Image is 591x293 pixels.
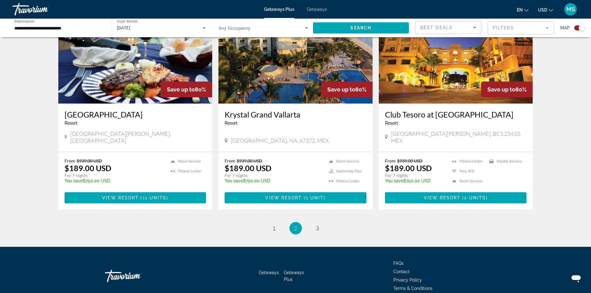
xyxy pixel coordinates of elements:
[117,25,131,30] span: [DATE]
[336,159,359,163] span: Room Service
[464,195,486,200] span: 2 units
[178,169,201,173] span: Fitness Center
[481,82,533,97] div: 80%
[264,7,294,12] a: Getaways Plus
[178,159,201,163] span: Room Service
[225,178,243,183] span: You save
[307,7,327,12] a: Getaways
[65,178,83,183] span: You save
[12,1,74,17] a: Travorium
[420,24,476,31] mat-select: Sort by
[566,6,575,12] span: MS
[385,163,432,173] p: $189.00 USD
[161,82,212,97] div: 80%
[14,19,34,23] span: Destination
[385,192,527,203] button: View Resort(2 units)
[225,163,271,173] p: $189.00 USD
[393,277,422,282] a: Privacy Policy
[117,19,138,24] span: Start Month
[327,86,355,93] span: Save up to
[321,82,373,97] div: 80%
[225,178,323,183] p: $750.00 USD
[225,158,235,163] span: From
[65,110,206,119] a: [GEOGRAPHIC_DATA]
[225,192,366,203] button: View Resort(1 unit)
[517,5,529,14] button: Change language
[460,195,488,200] span: ( )
[65,173,165,178] p: For 7 nights
[102,195,139,200] span: View Resort
[385,178,403,183] span: You save
[306,195,324,200] span: 1 unit
[393,269,410,274] a: Contact
[237,158,262,163] span: $939.00 USD
[225,121,238,126] span: Resort
[385,158,396,163] span: From
[538,7,547,12] span: USD
[385,178,446,183] p: $750.00 USD
[65,192,206,203] button: View Resort(11 units)
[487,86,515,93] span: Save up to
[231,137,329,144] span: [GEOGRAPHIC_DATA], NA, 67372, MEX
[459,169,474,173] span: Free Wifi
[77,158,102,163] span: $939.00 USD
[58,222,533,234] nav: Pagination
[336,179,360,183] span: Fitness Center
[65,121,78,126] span: Resort
[58,4,213,104] img: ii_lgf4.jpg
[488,21,554,35] button: Filter
[225,173,323,178] p: For 7 nights
[393,286,432,291] a: Terms & Conditions
[538,5,553,14] button: Change currency
[302,195,326,200] span: ( )
[65,158,75,163] span: From
[424,195,460,200] span: View Resort
[294,225,297,232] span: 2
[219,26,251,31] span: Any Occupancy
[105,267,167,285] a: Travorium
[139,195,168,200] span: ( )
[259,270,279,275] a: Getaways
[225,110,366,119] a: Krystal Grand Vallarta
[397,158,423,163] span: $939.00 USD
[272,225,275,232] span: 1
[393,261,404,266] a: FAQs
[336,169,362,173] span: Swimming Pool
[497,159,522,163] span: Shuttle Service
[459,159,483,163] span: Fitness Center
[70,130,206,144] span: [GEOGRAPHIC_DATA][PERSON_NAME], [GEOGRAPHIC_DATA]
[420,25,453,30] span: Best Deals
[284,270,304,282] a: Getaways Plus
[459,179,482,183] span: Room Service
[65,178,165,183] p: $750.00 USD
[385,121,398,126] span: Resort
[562,3,579,16] button: User Menu
[517,7,523,12] span: en
[385,173,446,178] p: For 7 nights
[313,22,409,33] button: Search
[265,195,302,200] span: View Resort
[350,25,371,30] span: Search
[391,130,526,144] span: [GEOGRAPHIC_DATA][PERSON_NAME], BCS 23410, MEX
[316,225,319,232] span: 3
[143,195,167,200] span: 11 units
[65,163,111,173] p: $189.00 USD
[385,110,527,119] a: Club Tesoro at [GEOGRAPHIC_DATA]
[167,86,195,93] span: Save up to
[379,4,533,104] img: ii_tec1.jpg
[560,24,570,32] span: Map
